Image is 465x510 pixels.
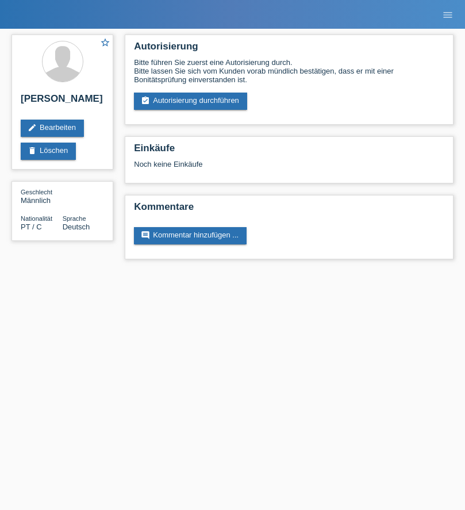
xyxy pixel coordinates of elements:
h2: Kommentare [134,201,444,218]
span: Geschlecht [21,189,52,195]
h2: Autorisierung [134,41,444,58]
span: Sprache [63,215,86,222]
i: assignment_turned_in [141,96,150,105]
i: comment [141,231,150,240]
span: Nationalität [21,215,52,222]
a: commentKommentar hinzufügen ... [134,227,247,244]
div: Bitte führen Sie zuerst eine Autorisierung durch. Bitte lassen Sie sich vom Kunden vorab mündlich... [134,58,444,84]
a: star_border [100,37,110,49]
div: Männlich [21,187,63,205]
div: Noch keine Einkäufe [134,160,444,177]
span: Portugal / C / 10.01.1992 [21,223,42,231]
a: deleteLöschen [21,143,76,160]
i: menu [442,9,454,21]
i: star_border [100,37,110,48]
a: assignment_turned_inAutorisierung durchführen [134,93,247,110]
span: Deutsch [63,223,90,231]
i: delete [28,146,37,155]
h2: Einkäufe [134,143,444,160]
a: menu [436,11,459,18]
i: edit [28,123,37,132]
a: editBearbeiten [21,120,84,137]
h2: [PERSON_NAME] [21,93,104,110]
